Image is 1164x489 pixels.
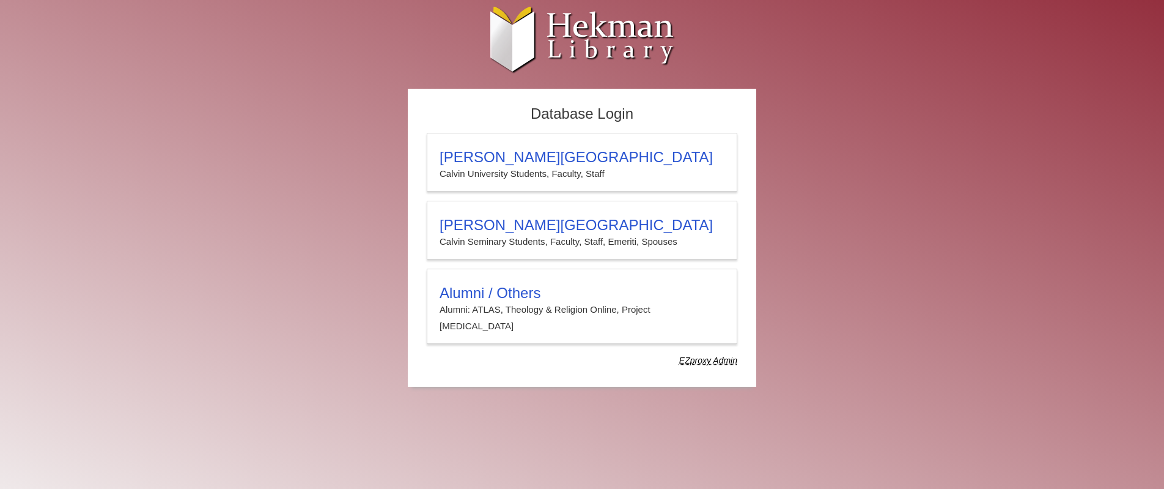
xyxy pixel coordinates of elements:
p: Alumni: ATLAS, Theology & Religion Online, Project [MEDICAL_DATA] [440,302,724,334]
p: Calvin Seminary Students, Faculty, Staff, Emeriti, Spouses [440,234,724,250]
p: Calvin University Students, Faculty, Staff [440,166,724,182]
a: [PERSON_NAME][GEOGRAPHIC_DATA]Calvin University Students, Faculty, Staff [427,133,737,192]
h3: [PERSON_NAME][GEOGRAPHIC_DATA] [440,217,724,234]
h3: [PERSON_NAME][GEOGRAPHIC_DATA] [440,149,724,166]
dfn: Use Alumni login [679,356,737,365]
a: [PERSON_NAME][GEOGRAPHIC_DATA]Calvin Seminary Students, Faculty, Staff, Emeriti, Spouses [427,201,737,259]
summary: Alumni / OthersAlumni: ATLAS, Theology & Religion Online, Project [MEDICAL_DATA] [440,285,724,334]
h3: Alumni / Others [440,285,724,302]
h2: Database Login [421,102,743,127]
